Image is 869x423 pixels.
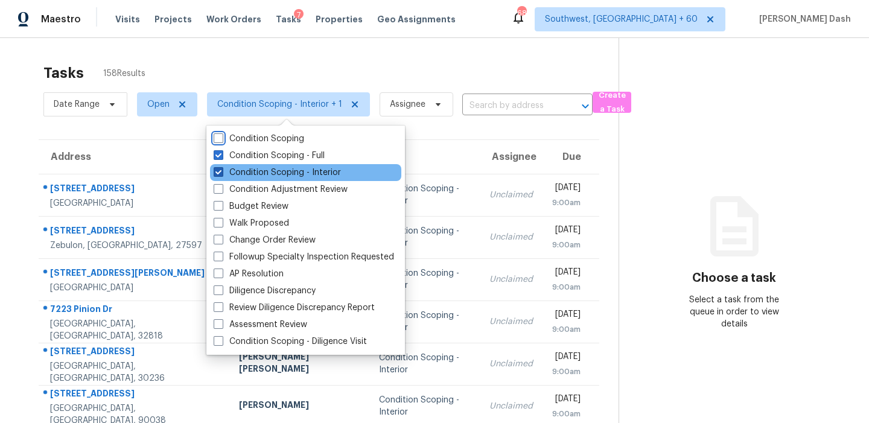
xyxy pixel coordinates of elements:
[676,294,792,330] div: Select a task from the queue in order to view details
[552,197,581,209] div: 9:00am
[369,140,479,174] th: Type
[379,267,470,291] div: Condition Scoping - Interior
[39,140,229,174] th: Address
[489,400,533,412] div: Unclaimed
[552,393,581,408] div: [DATE]
[379,310,470,334] div: Condition Scoping - Interior
[43,67,84,79] h2: Tasks
[50,303,220,318] div: 7223 Pinion Dr
[147,98,170,110] span: Open
[214,251,394,263] label: Followup Specialty Inspection Requested
[50,387,220,402] div: [STREET_ADDRESS]
[50,318,220,342] div: [GEOGRAPHIC_DATA], [GEOGRAPHIC_DATA], 32818
[480,140,543,174] th: Assignee
[462,97,559,115] input: Search by address
[599,89,625,116] span: Create a Task
[50,282,220,294] div: [GEOGRAPHIC_DATA]
[692,272,776,284] h3: Choose a task
[41,13,81,25] span: Maestro
[552,182,581,197] div: [DATE]
[50,197,220,209] div: [GEOGRAPHIC_DATA]
[154,13,192,25] span: Projects
[50,224,220,240] div: [STREET_ADDRESS]
[489,231,533,243] div: Unclaimed
[214,167,341,179] label: Condition Scoping - Interior
[593,92,631,113] button: Create a Task
[50,182,220,197] div: [STREET_ADDRESS]
[276,15,301,24] span: Tasks
[390,98,425,110] span: Assignee
[552,323,581,336] div: 9:00am
[377,13,456,25] span: Geo Assignments
[214,150,325,162] label: Condition Scoping - Full
[552,281,581,293] div: 9:00am
[489,189,533,201] div: Unclaimed
[50,240,220,252] div: Zebulon, [GEOGRAPHIC_DATA], 27597
[214,319,307,331] label: Assessment Review
[552,266,581,281] div: [DATE]
[214,133,304,145] label: Condition Scoping
[214,268,284,280] label: AP Resolution
[217,98,342,110] span: Condition Scoping - Interior + 1
[379,183,470,207] div: Condition Scoping - Interior
[214,183,348,196] label: Condition Adjustment Review
[214,302,375,314] label: Review Diligence Discrepancy Report
[239,399,360,414] div: [PERSON_NAME]
[577,98,594,115] button: Open
[316,13,363,25] span: Properties
[489,273,533,285] div: Unclaimed
[552,308,581,323] div: [DATE]
[214,285,316,297] label: Diligence Discrepancy
[206,13,261,25] span: Work Orders
[115,13,140,25] span: Visits
[379,352,470,376] div: Condition Scoping - Interior
[543,140,599,174] th: Due
[552,351,581,366] div: [DATE]
[545,13,698,25] span: Southwest, [GEOGRAPHIC_DATA] + 60
[214,200,288,212] label: Budget Review
[294,9,304,21] div: 7
[214,336,367,348] label: Condition Scoping - Diligence Visit
[379,225,470,249] div: Condition Scoping - Interior
[50,267,220,282] div: [STREET_ADDRESS][PERSON_NAME]
[214,217,289,229] label: Walk Proposed
[754,13,851,25] span: [PERSON_NAME] Dash
[552,224,581,239] div: [DATE]
[517,7,526,19] div: 680
[239,351,360,378] div: [PERSON_NAME] [PERSON_NAME]
[103,68,145,80] span: 158 Results
[214,234,316,246] label: Change Order Review
[54,98,100,110] span: Date Range
[379,394,470,418] div: Condition Scoping - Interior
[552,408,581,420] div: 9:00am
[489,358,533,370] div: Unclaimed
[552,239,581,251] div: 9:00am
[50,360,220,384] div: [GEOGRAPHIC_DATA], [GEOGRAPHIC_DATA], 30236
[489,316,533,328] div: Unclaimed
[50,345,220,360] div: [STREET_ADDRESS]
[552,366,581,378] div: 9:00am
